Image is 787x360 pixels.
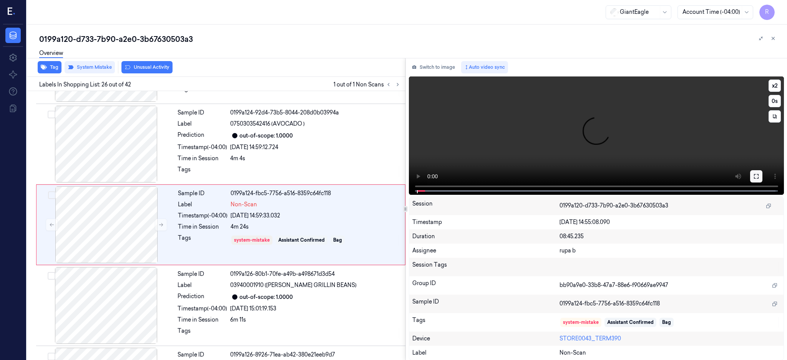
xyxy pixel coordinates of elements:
[560,335,780,343] div: STORE0043_TERM390
[560,300,660,308] span: 0199a124-fbc5-7756-a516-8359c64fc118
[409,61,458,73] button: Switch to image
[412,298,560,310] div: Sample ID
[560,202,668,210] span: 0199a120-d733-7b90-a2e0-3b67630503a3
[560,247,780,255] div: rupa b
[231,189,400,197] div: 0199a124-fbc5-7756-a516-8359c64fc118
[563,319,599,326] div: system-mistake
[230,120,305,128] span: 0750303542416 (AVOCADO )
[178,212,227,220] div: Timestamp (-04:00)
[334,80,402,89] span: 1 out of 1 Non Scans
[178,292,227,302] div: Prediction
[65,61,115,73] button: System Mistake
[234,237,270,244] div: system-mistake
[39,81,131,89] span: Labels In Shopping List: 26 out of 42
[412,218,560,226] div: Timestamp
[412,349,560,357] div: Label
[178,109,227,117] div: Sample ID
[230,316,401,324] div: 6m 11s
[560,349,586,357] span: Non-Scan
[39,34,781,45] div: 0199a120-d733-7b90-a2e0-3b67630503a3
[178,189,227,197] div: Sample ID
[178,120,227,128] div: Label
[231,212,400,220] div: [DATE] 14:59:33.032
[231,201,257,209] span: Non-Scan
[412,247,560,255] div: Assignee
[412,261,560,273] div: Session Tags
[230,109,401,117] div: 0199a124-92d4-73b5-8044-208d0b03994a
[230,154,401,163] div: 4m 4s
[239,132,293,140] div: out-of-scope: 1.0000
[178,143,227,151] div: Timestamp (-04:00)
[48,272,55,280] button: Select row
[178,351,227,359] div: Sample ID
[178,270,227,278] div: Sample ID
[230,305,401,313] div: [DATE] 15:01:19.153
[560,232,780,241] div: 08:45.235
[461,61,508,73] button: Auto video sync
[230,351,401,359] div: 0199a126-8926-71ea-ab42-380e21eeb9d7
[278,237,325,244] div: Assistant Confirmed
[560,281,668,289] span: bb90a9e0-33b8-47a7-88e6-f90669ae9947
[769,80,781,92] button: x2
[412,335,560,343] div: Device
[178,131,227,140] div: Prediction
[560,218,780,226] div: [DATE] 14:55:08.090
[230,281,357,289] span: 03940001910 ([PERSON_NAME] GRILLIN BEANS)
[178,201,227,209] div: Label
[230,270,401,278] div: 0199a126-80b1-70fe-a49b-a498671d3d54
[231,223,400,231] div: 4m 24s
[38,61,61,73] button: Tag
[412,200,560,212] div: Session
[178,305,227,313] div: Timestamp (-04:00)
[333,237,342,244] div: Bag
[662,319,671,326] div: Bag
[759,5,775,20] button: R
[769,95,781,107] button: 0s
[178,154,227,163] div: Time in Session
[178,223,227,231] div: Time in Session
[607,319,654,326] div: Assistant Confirmed
[412,279,560,292] div: Group ID
[178,85,227,97] div: Tags
[239,293,293,301] div: out-of-scope: 1.0000
[178,166,227,178] div: Tags
[178,234,227,246] div: Tags
[178,327,227,339] div: Tags
[48,111,55,118] button: Select row
[39,49,63,58] a: Overview
[48,191,56,199] button: Select row
[178,316,227,324] div: Time in Session
[178,281,227,289] div: Label
[412,316,560,328] div: Tags
[412,232,560,241] div: Duration
[121,61,173,73] button: Unusual Activity
[230,143,401,151] div: [DATE] 14:59:12.724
